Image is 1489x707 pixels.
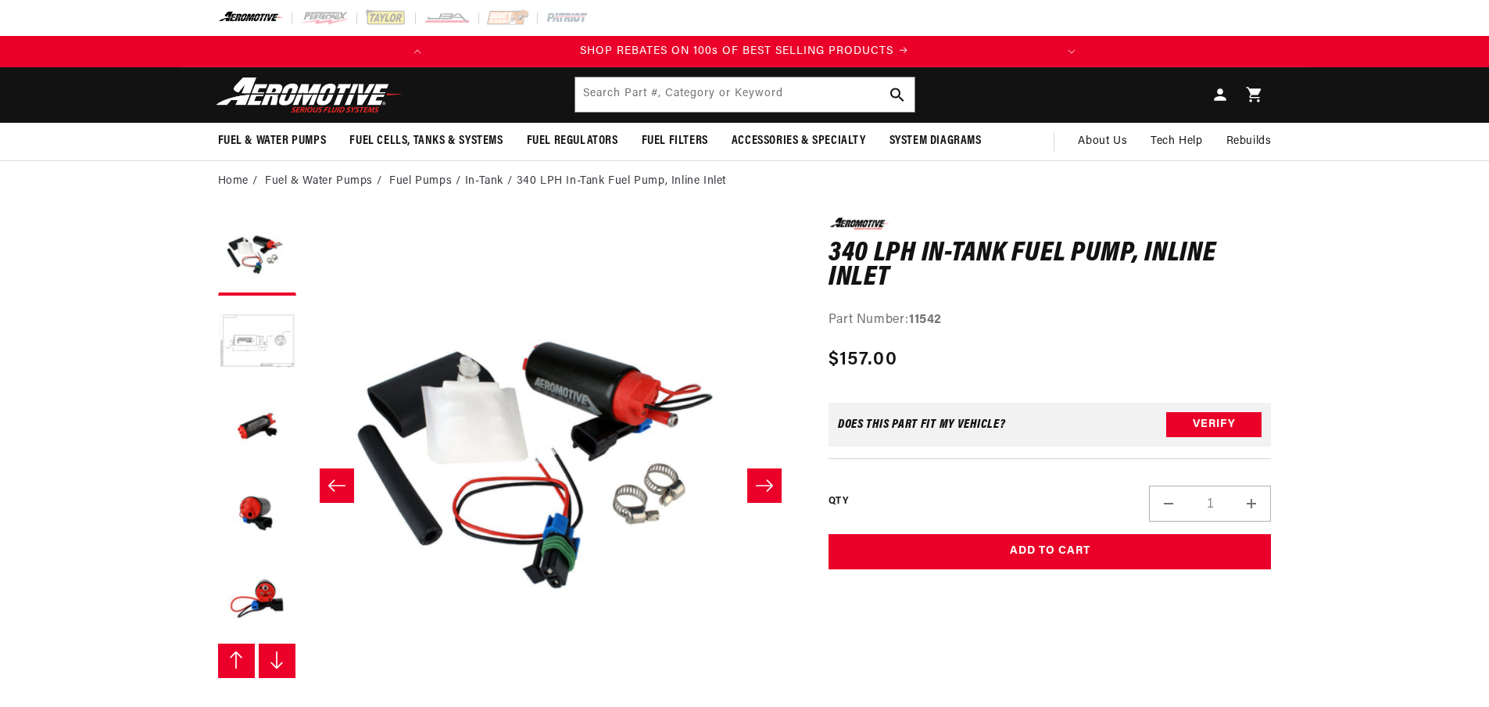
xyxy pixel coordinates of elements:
[1066,123,1139,160] a: About Us
[206,123,338,160] summary: Fuel & Water Pumps
[1056,36,1087,67] button: Translation missing: en.sections.announcements.next_announcement
[218,303,296,382] button: Load image 2 in gallery view
[829,310,1272,331] div: Part Number:
[1151,133,1202,150] span: Tech Help
[575,77,915,112] input: Search Part #, Category or Keyword
[838,418,1006,431] div: Does This part fit My vehicle?
[218,173,249,190] a: Home
[878,123,993,160] summary: System Diagrams
[829,346,897,374] span: $157.00
[1226,133,1272,150] span: Rebuilds
[515,123,630,160] summary: Fuel Regulators
[218,476,296,554] button: Load image 4 in gallery view
[218,562,296,640] button: Load image 5 in gallery view
[265,173,373,190] a: Fuel & Water Pumps
[320,468,354,503] button: Slide left
[732,133,866,149] span: Accessories & Specialty
[630,123,720,160] summary: Fuel Filters
[433,43,1056,60] div: 1 of 2
[433,43,1056,60] a: SHOP REBATES ON 100s OF BEST SELLING PRODUCTS
[1078,135,1127,147] span: About Us
[389,173,452,190] a: Fuel Pumps
[720,123,878,160] summary: Accessories & Specialty
[212,77,407,113] img: Aeromotive
[465,173,517,190] li: In-Tank
[829,242,1272,291] h1: 340 LPH In-Tank Fuel Pump, Inline Inlet
[349,133,503,149] span: Fuel Cells, Tanks & Systems
[829,495,848,508] label: QTY
[338,123,514,160] summary: Fuel Cells, Tanks & Systems
[218,644,256,678] button: Slide left
[1215,123,1283,160] summary: Rebuilds
[642,133,708,149] span: Fuel Filters
[1166,412,1262,437] button: Verify
[580,45,893,57] span: SHOP REBATES ON 100s OF BEST SELLING PRODUCTS
[880,77,915,112] button: Search Part #, Category or Keyword
[433,43,1056,60] div: Announcement
[218,217,296,296] button: Load image 1 in gallery view
[527,133,618,149] span: Fuel Regulators
[402,36,433,67] button: Translation missing: en.sections.announcements.previous_announcement
[259,644,296,678] button: Slide right
[829,534,1272,569] button: Add to Cart
[218,173,1272,190] nav: breadcrumbs
[218,133,327,149] span: Fuel & Water Pumps
[517,173,726,190] li: 340 LPH In-Tank Fuel Pump, Inline Inlet
[1139,123,1214,160] summary: Tech Help
[747,468,782,503] button: Slide right
[909,314,942,326] strong: 11542
[218,389,296,468] button: Load image 3 in gallery view
[179,36,1311,67] slideshow-component: Translation missing: en.sections.announcements.announcement_bar
[889,133,982,149] span: System Diagrams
